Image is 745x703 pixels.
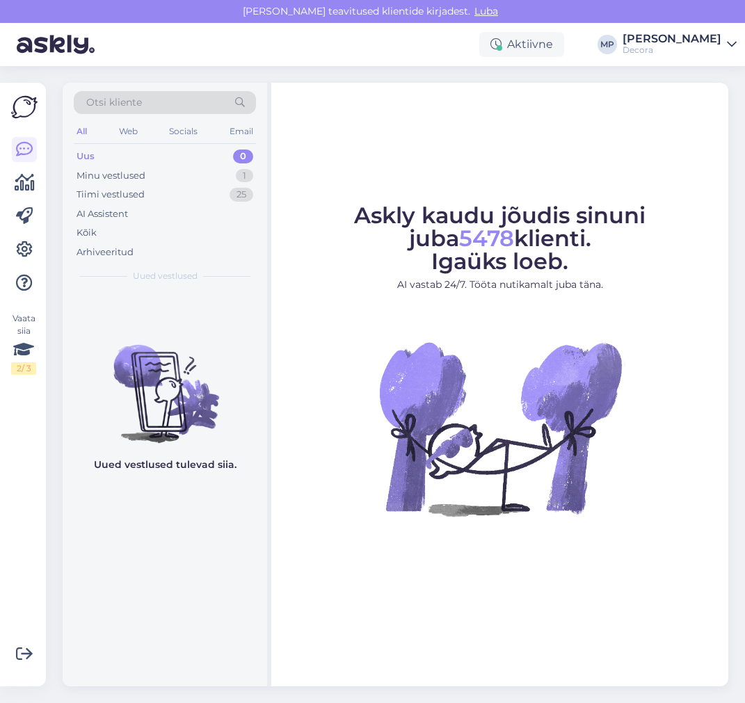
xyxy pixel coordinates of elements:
div: Tiimi vestlused [77,188,145,202]
span: 5478 [459,225,514,252]
div: Email [227,122,256,140]
div: MP [598,35,617,54]
div: All [74,122,90,140]
div: Web [116,122,141,140]
div: 0 [233,150,253,163]
span: Luba [470,5,502,17]
div: 25 [230,188,253,202]
span: Askly kaudu jõudis sinuni juba klienti. Igaüks loeb. [354,202,646,275]
div: Kõik [77,226,97,240]
img: Askly Logo [11,94,38,120]
img: No Chat active [375,303,625,553]
p: Uued vestlused tulevad siia. [94,458,237,472]
div: 1 [236,169,253,183]
a: [PERSON_NAME]Decora [623,33,737,56]
div: Minu vestlused [77,169,145,183]
div: 2 / 3 [11,362,36,375]
div: AI Assistent [77,207,128,221]
span: Uued vestlused [133,270,198,282]
img: No chats [63,320,267,445]
div: Uus [77,150,95,163]
div: Aktiivne [479,32,564,57]
span: Otsi kliente [86,95,142,110]
div: [PERSON_NAME] [623,33,721,45]
div: Vaata siia [11,312,36,375]
p: AI vastab 24/7. Tööta nutikamalt juba täna. [284,277,716,292]
div: Decora [623,45,721,56]
div: Arhiveeritud [77,245,134,259]
div: Socials [166,122,200,140]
